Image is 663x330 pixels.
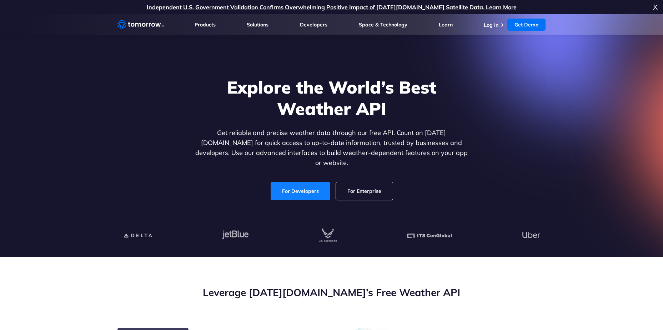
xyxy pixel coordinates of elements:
a: For Developers [271,182,330,200]
h1: Explore the World’s Best Weather API [194,76,469,119]
a: Independent U.S. Government Validation Confirms Overwhelming Positive Impact of [DATE][DOMAIN_NAM... [147,4,517,11]
a: Get Demo [507,19,546,31]
a: For Enterprise [336,182,393,200]
p: Get reliable and precise weather data through our free API. Count on [DATE][DOMAIN_NAME] for quic... [194,128,469,168]
h2: Leverage [DATE][DOMAIN_NAME]’s Free Weather API [117,286,546,299]
a: Developers [300,21,327,28]
a: Learn [439,21,453,28]
a: Log In [484,22,498,28]
a: Solutions [247,21,268,28]
a: Home link [117,19,164,30]
a: Space & Technology [359,21,407,28]
a: Products [195,21,216,28]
